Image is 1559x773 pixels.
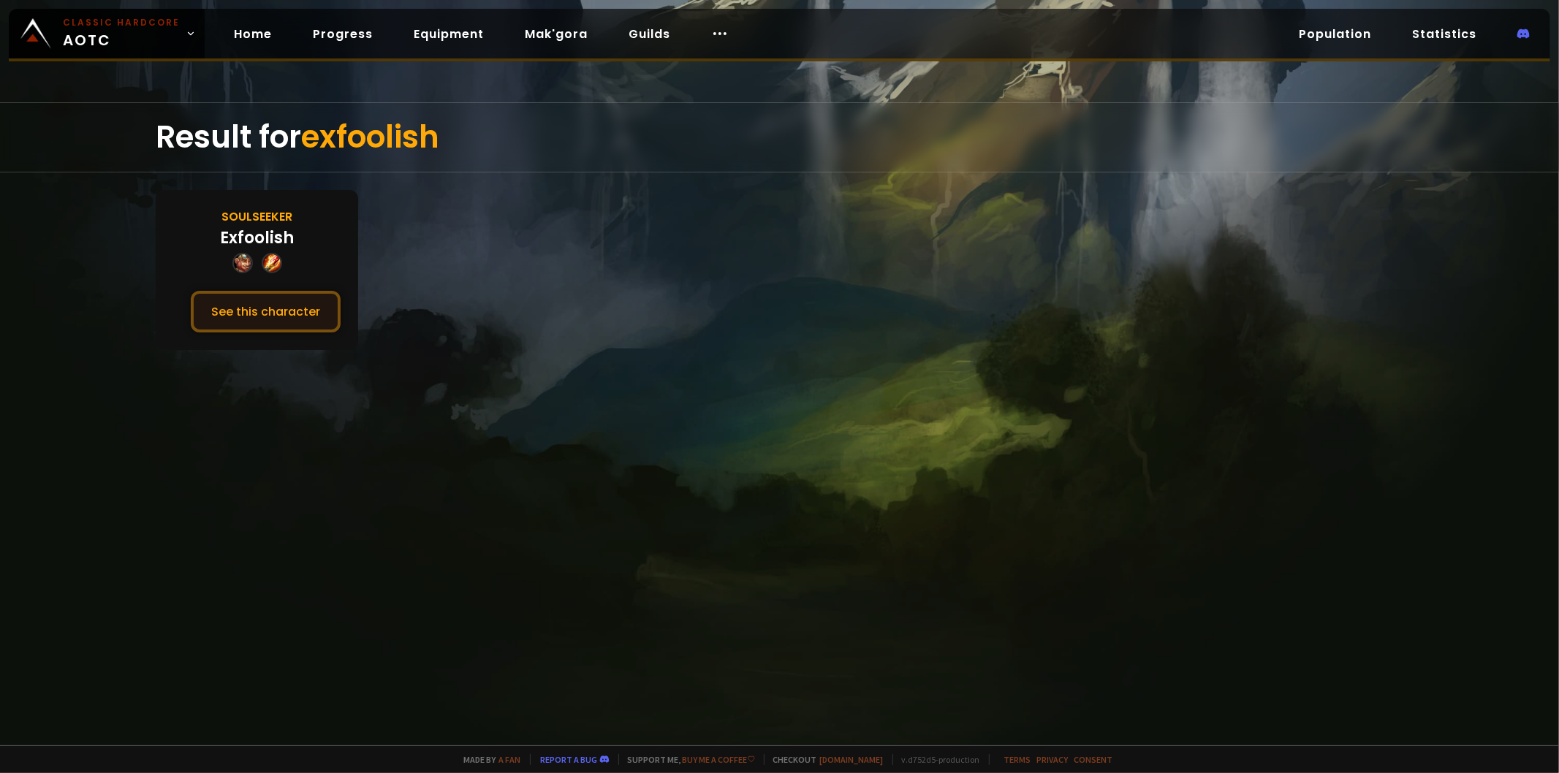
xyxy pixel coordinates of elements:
[9,9,205,58] a: Classic HardcoreAOTC
[513,19,599,49] a: Mak'gora
[63,16,180,29] small: Classic Hardcore
[222,19,284,49] a: Home
[1400,19,1488,49] a: Statistics
[1074,754,1113,765] a: Consent
[1004,754,1031,765] a: Terms
[301,115,439,159] span: exfoolish
[156,103,1403,172] div: Result for
[499,754,521,765] a: a fan
[1037,754,1069,765] a: Privacy
[301,19,384,49] a: Progress
[617,19,682,49] a: Guilds
[221,207,292,226] div: Soulseeker
[683,754,755,765] a: Buy me a coffee
[764,754,884,765] span: Checkout
[220,226,294,250] div: Exfoolish
[820,754,884,765] a: [DOMAIN_NAME]
[618,754,755,765] span: Support me,
[455,754,521,765] span: Made by
[892,754,980,765] span: v. d752d5 - production
[402,19,496,49] a: Equipment
[541,754,598,765] a: Report a bug
[63,16,180,51] span: AOTC
[191,291,341,332] button: See this character
[1287,19,1383,49] a: Population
